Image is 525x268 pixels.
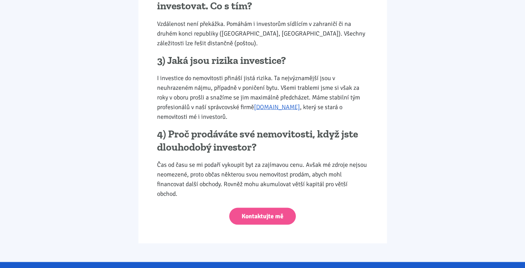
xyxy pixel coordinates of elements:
[254,103,300,111] a: [DOMAIN_NAME]
[229,208,296,225] a: Kontaktujte mě
[157,19,368,48] p: Vzdálenost není překážka. Pomáhám i investorům sídlícím v zahraničí či na druhém konci republiky ...
[157,73,368,122] p: I investice do nemovitosti přináší jistá rizika. Ta nejvýznamější jsou v neuhrazeném nájmu, přípa...
[157,160,368,199] p: Čas od času se mi podaří vykoupit byt za zajímavou cenu. Avšak mé zdroje nejsou neomezené, proto ...
[157,128,368,154] h3: 4) Proč prodáváte své nemovitosti, když jste dlouhodobý investor?
[157,54,368,67] h3: 3) Jaká jsou rizika investice?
